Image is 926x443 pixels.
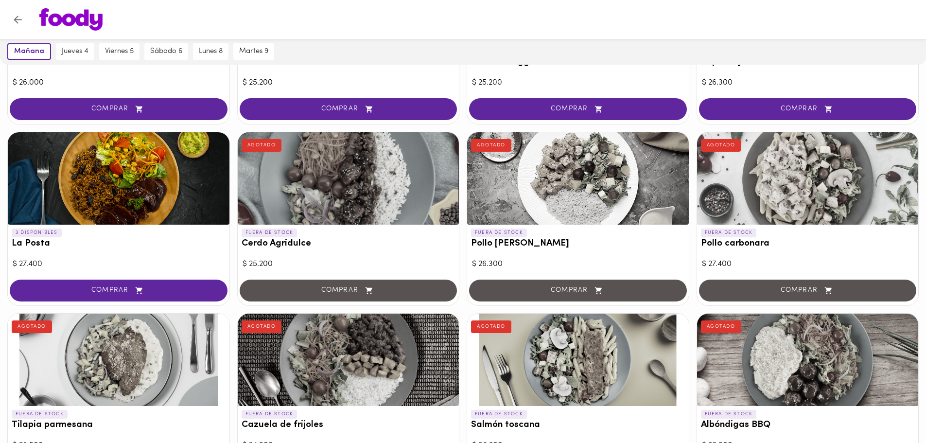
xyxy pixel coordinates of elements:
div: AGOTADO [242,139,282,152]
h3: Cazuela de frijoles [242,420,455,430]
div: La Posta [8,132,229,225]
img: logo.png [39,8,103,31]
button: COMPRAR [699,98,917,120]
div: $ 25.200 [243,77,454,89]
p: FUERA DE STOCK [242,410,297,419]
h3: Tilapia parmesana [12,420,226,430]
span: COMPRAR [481,105,675,113]
span: mañana [14,47,44,56]
button: COMPRAR [240,98,457,120]
button: mañana [7,43,51,60]
div: Albóndigas BBQ [697,314,919,406]
div: Tilapia parmesana [8,314,229,406]
div: $ 27.400 [702,259,914,270]
span: COMPRAR [22,286,215,295]
p: FUERA DE STOCK [242,229,297,237]
h3: Salmón toscana [471,420,685,430]
div: AGOTADO [471,320,511,333]
div: $ 27.400 [13,259,225,270]
div: $ 25.200 [472,77,684,89]
div: $ 26.300 [472,259,684,270]
button: Volver [6,8,30,32]
div: AGOTADO [471,139,511,152]
h3: Pollo [PERSON_NAME] [471,239,685,249]
span: martes 9 [239,47,268,56]
div: AGOTADO [242,320,282,333]
button: viernes 5 [99,43,140,60]
span: lunes 8 [199,47,223,56]
button: COMPRAR [10,98,227,120]
div: AGOTADO [12,320,52,333]
button: COMPRAR [469,98,687,120]
p: FUERA DE STOCK [701,229,757,237]
h3: Albóndigas BBQ [701,420,915,430]
p: FUERA DE STOCK [471,229,527,237]
div: AGOTADO [701,139,741,152]
p: 3 DISPONIBLES [12,229,62,237]
div: $ 26.000 [13,77,225,89]
span: COMPRAR [711,105,905,113]
iframe: Messagebird Livechat Widget [870,387,916,433]
h3: Pollo carbonara [701,239,915,249]
div: Cazuela de frijoles [238,314,459,406]
div: Salmón toscana [467,314,689,406]
div: Pollo Tikka Massala [467,132,689,225]
span: COMPRAR [22,105,215,113]
button: lunes 8 [193,43,228,60]
p: FUERA DE STOCK [471,410,527,419]
button: martes 9 [233,43,274,60]
button: COMPRAR [10,280,227,301]
div: Cerdo Agridulce [238,132,459,225]
div: AGOTADO [701,320,741,333]
p: FUERA DE STOCK [701,410,757,419]
button: jueves 4 [56,43,94,60]
div: $ 25.200 [243,259,454,270]
span: COMPRAR [252,105,445,113]
div: Pollo carbonara [697,132,919,225]
span: jueves 4 [62,47,88,56]
button: sábado 6 [144,43,188,60]
h3: Cerdo Agridulce [242,239,455,249]
p: FUERA DE STOCK [12,410,68,419]
h3: La Posta [12,239,226,249]
div: $ 26.300 [702,77,914,89]
span: viernes 5 [105,47,134,56]
span: sábado 6 [150,47,182,56]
